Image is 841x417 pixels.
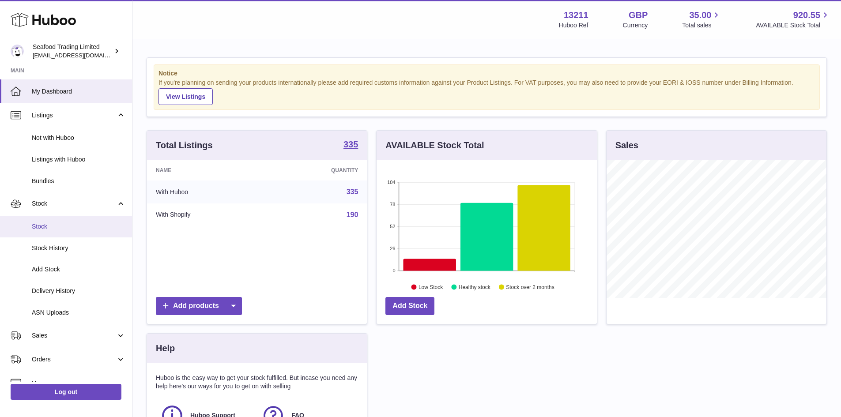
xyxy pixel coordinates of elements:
span: Stock [32,222,125,231]
span: Delivery History [32,287,125,295]
div: Seafood Trading Limited [33,43,112,60]
h3: Sales [615,139,638,151]
th: Quantity [266,160,367,180]
strong: GBP [629,9,648,21]
span: Sales [32,331,116,340]
span: 920.55 [793,9,820,21]
span: Listings with Huboo [32,155,125,164]
span: Orders [32,355,116,364]
a: Add products [156,297,242,315]
span: Stock [32,199,116,208]
a: View Listings [158,88,213,105]
h3: AVAILABLE Stock Total [385,139,484,151]
span: Listings [32,111,116,120]
span: Stock History [32,244,125,252]
th: Name [147,160,266,180]
text: 26 [390,246,396,251]
a: 35.00 Total sales [682,9,721,30]
img: online@rickstein.com [11,45,24,58]
span: My Dashboard [32,87,125,96]
text: 0 [393,268,396,273]
span: ASN Uploads [32,308,125,317]
h3: Total Listings [156,139,213,151]
span: AVAILABLE Stock Total [756,21,830,30]
div: If you're planning on sending your products internationally please add required customs informati... [158,79,815,105]
span: 35.00 [689,9,711,21]
span: [EMAIL_ADDRESS][DOMAIN_NAME] [33,52,130,59]
a: Log out [11,384,121,400]
text: Stock over 2 months [506,284,554,290]
text: Healthy stock [459,284,491,290]
div: Currency [623,21,648,30]
td: With Shopify [147,203,266,226]
text: 104 [387,180,395,185]
text: 52 [390,224,396,229]
span: Bundles [32,177,125,185]
h3: Help [156,342,175,354]
div: Huboo Ref [559,21,588,30]
text: Low Stock [419,284,443,290]
span: Add Stock [32,265,125,274]
a: 920.55 AVAILABLE Stock Total [756,9,830,30]
span: Usage [32,379,125,387]
span: Not with Huboo [32,134,125,142]
p: Huboo is the easy way to get your stock fulfilled. But incase you need any help here's our ways f... [156,374,358,391]
text: 78 [390,202,396,207]
a: 335 [347,188,358,195]
a: 335 [343,140,358,150]
strong: 13211 [564,9,588,21]
strong: Notice [158,69,815,78]
a: Add Stock [385,297,434,315]
td: With Huboo [147,180,266,203]
strong: 335 [343,140,358,149]
a: 190 [347,211,358,218]
span: Total sales [682,21,721,30]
